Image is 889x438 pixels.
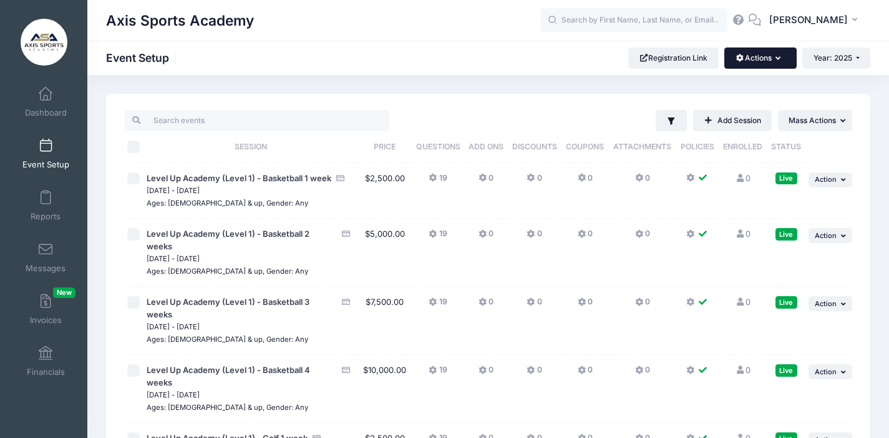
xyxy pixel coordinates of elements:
span: Mass Actions [789,116,836,125]
i: Accepting Credit Card Payments [336,174,346,182]
button: Year: 2025 [802,47,870,69]
button: [PERSON_NAME] [761,6,870,35]
span: Dashboard [25,107,67,118]
button: 0 [527,228,542,246]
small: [DATE] - [DATE] [147,322,200,331]
small: Ages: [DEMOGRAPHIC_DATA] & up, Gender: Any [147,267,308,276]
span: Level Up Academy (Level 1) - Basketball 4 weeks [147,365,310,387]
button: 0 [479,296,493,314]
a: InvoicesNew [16,287,75,331]
span: Discounts [512,142,557,151]
div: Live [775,172,797,184]
span: Level Up Academy (Level 1) - Basketball 2 weeks [147,229,309,251]
small: [DATE] - [DATE] [147,391,200,399]
button: 0 [479,172,493,191]
button: 0 [578,172,593,191]
button: 0 [578,364,593,382]
span: Add Ons [469,142,503,151]
span: Reports [31,211,61,222]
button: 0 [635,364,650,382]
span: Action [815,367,837,376]
span: Action [815,175,837,184]
button: Action [809,364,852,379]
a: 0 [736,229,751,239]
small: Ages: [DEMOGRAPHIC_DATA] & up, Gender: Any [147,403,308,412]
h1: Axis Sports Academy [106,6,254,35]
button: 0 [527,172,542,191]
button: Action [809,228,852,243]
button: Action [809,172,852,187]
th: Add Ons [465,131,507,163]
th: Attachments [608,131,676,163]
a: 0 [736,365,751,375]
div: Live [775,228,797,240]
span: Financials [27,367,65,377]
span: Invoices [30,315,62,326]
a: Financials [16,339,75,383]
span: Attachments [613,142,671,151]
span: Action [815,231,837,240]
small: [DATE] - [DATE] [147,186,200,195]
button: 0 [578,228,593,246]
th: Session [143,131,358,163]
button: Action [809,296,852,311]
i: Accepting Credit Card Payments [341,366,351,374]
span: Year: 2025 [814,53,852,62]
a: Dashboard [16,80,75,124]
th: Status [767,131,805,163]
button: 19 [429,228,447,246]
span: [PERSON_NAME] [769,13,848,27]
a: Reports [16,184,75,227]
a: 0 [736,173,751,183]
button: 0 [479,228,493,246]
i: Accepting Credit Card Payments [341,298,351,306]
button: 0 [635,228,650,246]
button: 0 [527,364,542,382]
input: Search events [124,110,389,131]
button: 19 [429,296,447,314]
span: New [53,287,75,298]
td: $10,000.00 [358,355,411,423]
th: Price [358,131,411,163]
span: Questions [416,142,460,151]
button: 0 [527,296,542,314]
th: Discounts [507,131,561,163]
a: Add Session [693,110,772,131]
span: Policies [681,142,714,151]
span: Messages [26,263,66,274]
td: $5,000.00 [358,219,411,287]
th: Policies [676,131,719,163]
button: Actions [724,47,796,69]
h1: Event Setup [106,51,180,64]
a: Event Setup [16,132,75,176]
button: 0 [578,296,593,314]
img: Axis Sports Academy [21,19,67,66]
th: Enrolled [719,131,767,163]
span: Coupons [566,142,604,151]
a: Messages [16,236,75,279]
small: Ages: [DEMOGRAPHIC_DATA] & up, Gender: Any [147,335,308,344]
span: Level Up Academy (Level 1) - Basketball 1 week [147,173,331,183]
i: Accepting Credit Card Payments [341,230,351,238]
button: 0 [635,172,650,191]
span: Event Setup [22,159,69,170]
div: Live [775,364,797,376]
a: 0 [736,297,751,307]
button: 0 [635,296,650,314]
th: Questions [411,131,465,163]
button: 19 [429,364,447,382]
small: Ages: [DEMOGRAPHIC_DATA] & up, Gender: Any [147,199,308,207]
input: Search by First Name, Last Name, or Email... [540,8,727,33]
a: Registration Link [628,47,719,69]
span: Action [815,299,837,308]
td: $2,500.00 [358,163,411,219]
small: [DATE] - [DATE] [147,254,200,263]
button: 0 [479,364,493,382]
th: Coupons [561,131,608,163]
span: Level Up Academy (Level 1) - Basketball 3 weeks [147,297,309,319]
button: Mass Actions [778,110,852,131]
button: 19 [429,172,447,191]
div: Live [775,296,797,308]
td: $7,500.00 [358,287,411,355]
